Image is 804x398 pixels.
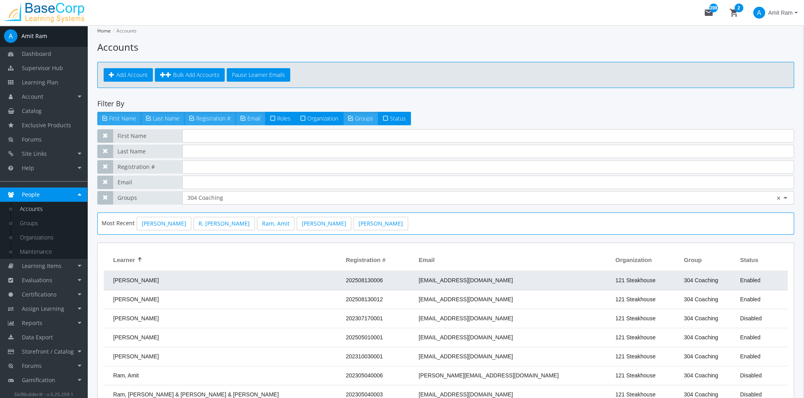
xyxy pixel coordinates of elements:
[615,372,656,379] span: 121 Steakhouse
[346,334,383,341] span: 202505010001
[346,256,393,264] div: Registration #
[173,71,220,78] span: Bulk Add Accounts
[196,115,231,122] span: Registration #
[390,115,406,122] span: Status
[4,29,17,43] span: A
[22,93,43,100] span: Account
[418,353,513,360] span: rleal@basecorp.com
[740,315,762,321] span: Disabled
[102,219,135,227] span: Most Recent
[418,315,513,321] span: mikejones@gmail.com
[684,353,718,360] span: 304 Coaching
[615,256,652,264] span: Organization
[418,256,442,264] div: Email
[113,391,279,398] span: Ram, Amit & Shashi & Harry
[353,217,408,230] a: [PERSON_NAME]
[346,296,383,302] span: 202508130012
[113,315,159,321] span: Jones, Mike
[22,64,63,72] span: Supervisor Hub
[22,333,53,341] span: Data Export
[22,262,62,270] span: Learning Items
[22,376,55,384] span: Gamification
[21,32,47,40] div: Amit Ram
[297,217,351,230] a: [PERSON_NAME]
[684,391,718,398] span: 304 Coaching
[113,277,159,283] span: Carson, Shauna
[684,372,718,379] span: 304 Coaching
[615,391,656,398] span: 121 Steakhouse
[137,217,191,230] a: [PERSON_NAME]
[97,40,794,54] h1: Accounts
[346,372,383,379] span: 202305040006
[615,334,656,341] span: 121 Steakhouse
[22,191,40,198] span: People
[113,256,142,264] div: Learner
[14,391,73,397] small: SkillBuilder® - v.5.25.259.1
[116,71,148,78] span: Add Account
[247,115,260,122] span: Email
[113,334,159,341] span: Kataoka, Rebeca
[346,353,383,360] span: 202310030001
[12,230,87,245] a: Organizations
[768,6,792,20] span: Amit Ram
[12,202,87,216] a: Accounts
[740,372,762,379] span: Disabled
[704,8,713,17] mat-icon: mail
[22,150,47,157] span: Site Links
[22,50,51,57] span: Dashboard
[418,277,513,283] span: scarson@gmail.com
[684,256,702,264] span: Group
[684,296,718,302] span: 304 Coaching
[418,256,434,264] span: Email
[740,334,760,341] span: Enabled
[113,176,182,189] span: Email
[193,217,255,230] a: R, [PERSON_NAME]
[22,107,42,115] span: Catalog
[22,305,64,312] span: Assign Learning
[113,129,182,143] span: First Name
[22,348,74,355] span: Storefront / Catalog
[346,391,383,398] span: 202305040003
[418,372,558,379] span: harryram@durabuiltwindows.com
[615,296,656,302] span: 121 Steakhouse
[775,194,782,201] span: Clear all
[232,71,285,78] span: Pause Learner Emails
[615,277,656,283] span: 121 Steakhouse
[22,319,42,327] span: Reports
[740,353,760,360] span: Enabled
[111,25,137,36] li: Accounts
[113,160,182,174] span: Registration #
[684,277,718,283] span: 304 Coaching
[12,245,87,259] a: Maintenance
[97,27,111,34] a: Home
[22,276,52,284] span: Evaluations
[355,115,373,122] span: Groups
[155,68,225,82] a: Bulk Add Accounts
[740,391,762,398] span: Disabled
[277,115,291,122] span: Roles
[346,256,386,264] span: Registration #
[97,100,794,108] h4: Filter By
[615,256,659,264] div: Organization
[113,353,159,360] span: Leal, Rebeca
[22,291,57,298] span: Certifications
[109,115,136,122] span: First Name
[153,115,179,122] span: Last Name
[684,334,718,341] span: 304 Coaching
[684,315,718,321] span: 304 Coaching
[418,391,513,398] span: billranford30@gmail.com
[12,216,87,230] a: Groups
[22,164,34,172] span: Help
[418,334,513,341] span: rleal@basecorp.com
[22,78,58,86] span: Learning Plan
[615,353,656,360] span: 121 Steakhouse
[113,256,135,264] span: Learner
[615,315,656,321] span: 121 Steakhouse
[729,8,739,17] mat-icon: shopping_cart
[113,191,182,205] span: Groups
[346,315,383,321] span: 202307170001
[418,296,513,302] span: scarson@hotmail.com
[740,277,760,283] span: Enabled
[346,277,383,283] span: 202508130006
[113,145,182,158] span: Last Name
